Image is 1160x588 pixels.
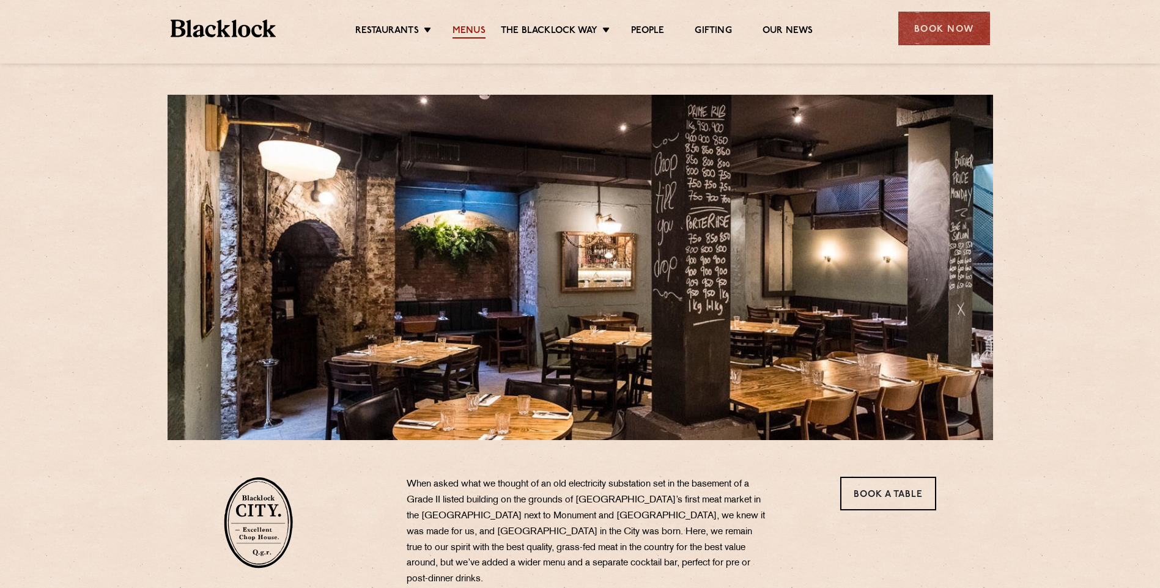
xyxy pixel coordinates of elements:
[631,25,664,39] a: People
[763,25,813,39] a: Our News
[840,477,936,510] a: Book a Table
[898,12,990,45] div: Book Now
[171,20,276,37] img: BL_Textured_Logo-footer-cropped.svg
[695,25,731,39] a: Gifting
[501,25,597,39] a: The Blacklock Way
[224,477,293,568] img: City-stamp-default.svg
[407,477,767,587] p: When asked what we thought of an old electricity substation set in the basement of a Grade II lis...
[453,25,486,39] a: Menus
[355,25,419,39] a: Restaurants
